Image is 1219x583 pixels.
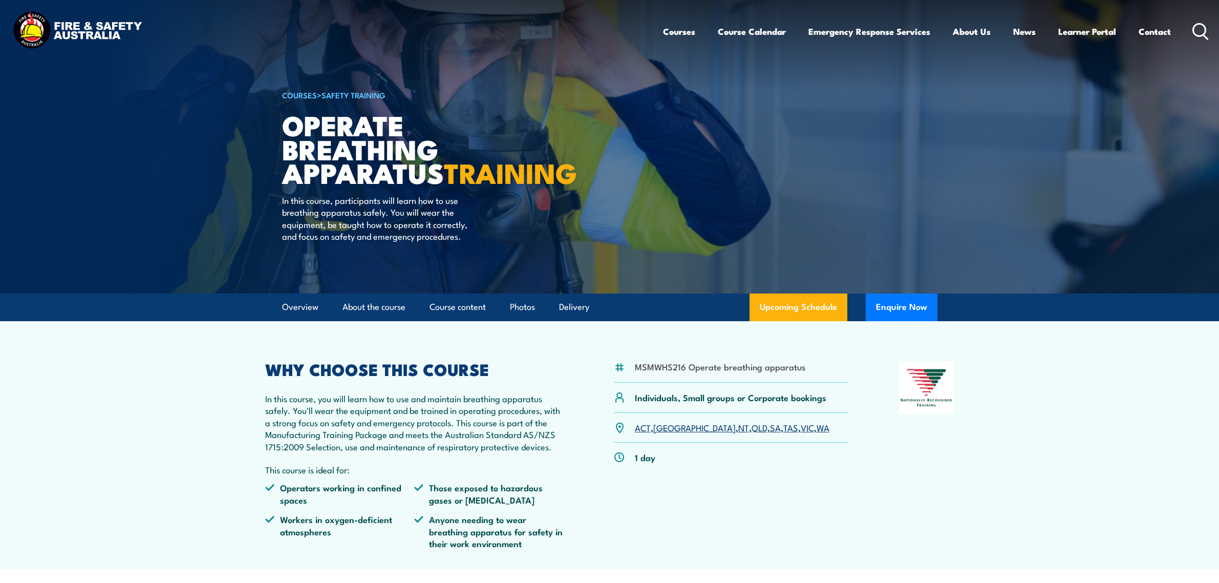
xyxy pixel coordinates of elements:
[282,294,318,321] a: Overview
[738,421,749,433] a: NT
[414,513,564,549] li: Anyone needing to wear breathing apparatus for safety in their work environment
[322,89,386,100] a: Safety Training
[801,421,814,433] a: VIC
[635,361,805,372] li: MSMWHS216 Operate breathing apparatus
[718,18,786,45] a: Course Calendar
[282,113,535,184] h1: Operate Breathing Apparatus
[265,482,415,506] li: Operators working in confined spaces
[653,421,736,433] a: [GEOGRAPHIC_DATA]
[265,464,564,475] p: This course is ideal for:
[282,89,535,101] h6: >
[559,294,589,321] a: Delivery
[770,421,781,433] a: SA
[282,194,469,242] p: In this course, participants will learn how to use breathing apparatus safely. You will wear the ...
[635,422,829,433] p: , , , , , , ,
[265,513,415,549] li: Workers in oxygen-deficient atmospheres
[1013,18,1036,45] a: News
[635,421,651,433] a: ACT
[444,151,577,193] strong: TRAINING
[752,421,767,433] a: QLD
[430,294,486,321] a: Course content
[1058,18,1116,45] a: Learner Portal
[750,294,847,321] a: Upcoming Schedule
[282,89,317,100] a: COURSES
[265,392,564,452] p: In this course, you will learn how to use and maintain breathing apparatus safely. You'll wear th...
[635,451,655,463] p: 1 day
[866,294,937,321] button: Enquire Now
[783,421,798,433] a: TAS
[663,18,695,45] a: Courses
[265,362,564,376] h2: WHY CHOOSE THIS COURSE
[635,391,826,403] p: Individuals, Small groups or Corporate bookings
[414,482,564,506] li: Those exposed to hazardous gases or [MEDICAL_DATA]
[899,362,954,414] img: Nationally Recognised Training logo.
[343,294,405,321] a: About the course
[510,294,535,321] a: Photos
[1139,18,1171,45] a: Contact
[817,421,829,433] a: WA
[953,18,991,45] a: About Us
[808,18,930,45] a: Emergency Response Services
